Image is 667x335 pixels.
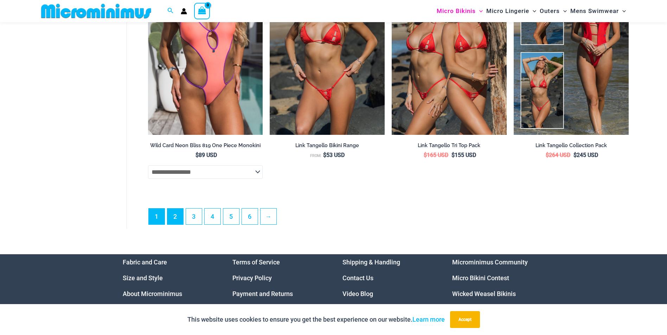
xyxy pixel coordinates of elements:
a: Shipping & Handling [342,258,400,266]
bdi: 165 USD [424,152,448,158]
span: Menu Toggle [529,2,536,20]
span: $ [323,152,326,158]
span: Menu Toggle [560,2,567,20]
a: Link Tangello Collection Pack [514,142,629,151]
a: Page 4 [205,209,220,224]
span: Menu Toggle [619,2,626,20]
aside: Footer Widget 2 [232,254,325,302]
aside: Footer Widget 1 [123,254,215,302]
button: Accept [450,311,480,328]
span: Page 1 [149,209,165,224]
bdi: 264 USD [546,152,570,158]
a: Page 3 [186,209,202,224]
aside: Footer Widget 4 [452,254,545,302]
a: Page 2 [167,209,183,224]
a: Micro LingerieMenu ToggleMenu Toggle [485,2,538,20]
a: Micro Bikini Contest [452,274,509,282]
a: Contact Us [342,274,373,282]
a: Search icon link [167,7,174,15]
nav: Site Navigation [434,1,629,21]
img: MM SHOP LOGO FLAT [38,3,154,19]
h2: Link Tangello Tri Top Pack [392,142,507,149]
span: Micro Lingerie [486,2,529,20]
a: Payment and Returns [232,290,293,297]
a: Learn more [412,316,445,323]
nav: Menu [452,254,545,302]
p: This website uses cookies to ensure you get the best experience on our website. [187,314,445,325]
a: View Shopping Cart, empty [194,3,210,19]
span: From: [310,153,321,158]
span: Mens Swimwear [570,2,619,20]
a: Link Tangello Bikini Range [270,142,385,151]
nav: Menu [123,254,215,302]
bdi: 155 USD [451,152,476,158]
span: $ [451,152,455,158]
span: Outers [540,2,560,20]
span: $ [546,152,549,158]
aside: Footer Widget 3 [342,254,435,302]
bdi: 53 USD [323,152,345,158]
a: Terms of Service [232,258,280,266]
span: Micro Bikinis [437,2,476,20]
h2: Wild Card Neon Bliss 819 One Piece Monokini [148,142,263,149]
a: Account icon link [181,8,187,14]
h2: Link Tangello Collection Pack [514,142,629,149]
a: Micro BikinisMenu ToggleMenu Toggle [435,2,485,20]
a: → [261,209,276,224]
nav: Menu [342,254,435,302]
nav: Product Pagination [148,208,629,229]
a: OutersMenu ToggleMenu Toggle [538,2,569,20]
a: Wild Card Neon Bliss 819 One Piece Monokini [148,142,263,151]
nav: Menu [232,254,325,302]
a: Mens SwimwearMenu ToggleMenu Toggle [569,2,628,20]
bdi: 245 USD [573,152,598,158]
a: About Microminimus [123,290,182,297]
a: Fabric and Care [123,258,167,266]
span: Menu Toggle [476,2,483,20]
h2: Link Tangello Bikini Range [270,142,385,149]
a: Microminimus Community [452,258,528,266]
span: $ [195,152,199,158]
a: Wicked Weasel Bikinis [452,290,516,297]
span: $ [424,152,427,158]
bdi: 89 USD [195,152,217,158]
a: Page 5 [223,209,239,224]
a: Page 6 [242,209,258,224]
a: Size and Style [123,274,163,282]
span: $ [573,152,577,158]
a: Link Tangello Tri Top Pack [392,142,507,151]
a: Privacy Policy [232,274,272,282]
a: Video Blog [342,290,373,297]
